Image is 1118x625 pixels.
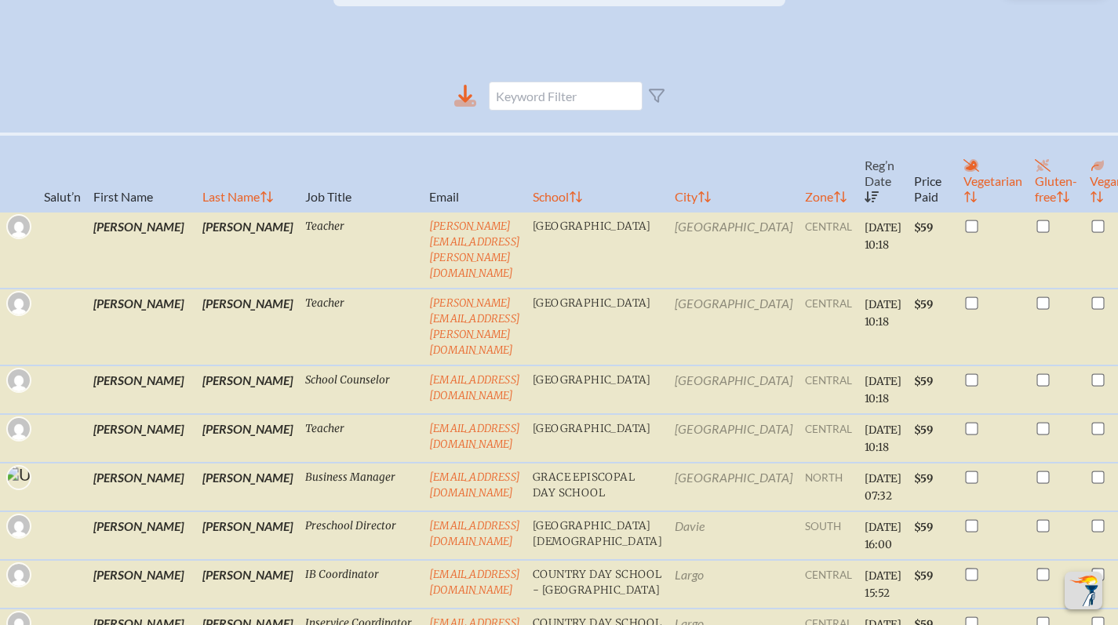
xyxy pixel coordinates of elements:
[668,463,799,511] td: [GEOGRAPHIC_DATA]
[914,569,933,583] span: $59
[799,212,858,289] td: central
[87,212,196,289] td: [PERSON_NAME]
[799,463,858,511] td: north
[87,289,196,365] td: [PERSON_NAME]
[526,365,668,414] td: [GEOGRAPHIC_DATA]
[914,221,933,234] span: $59
[526,560,668,609] td: Country Day School - [GEOGRAPHIC_DATA]
[865,569,901,600] span: [DATE] 15:52
[526,414,668,463] td: [GEOGRAPHIC_DATA]
[865,221,901,252] span: [DATE] 10:18
[454,85,476,107] div: Download to CSV
[8,515,30,537] img: Gravatar
[668,289,799,365] td: [GEOGRAPHIC_DATA]
[8,216,30,238] img: Gravatar
[429,220,520,280] a: [PERSON_NAME][EMAIL_ADDRESS][PERSON_NAME][DOMAIN_NAME]
[668,365,799,414] td: [GEOGRAPHIC_DATA]
[865,298,901,329] span: [DATE] 10:18
[196,212,299,289] td: [PERSON_NAME]
[799,289,858,365] td: central
[908,134,957,212] th: Price Paid
[526,463,668,511] td: Grace Episcopal Day School
[1029,134,1083,212] th: Gluten-free
[299,511,423,560] td: Preschool Director
[799,414,858,463] td: central
[299,414,423,463] td: Teacher
[87,511,196,560] td: [PERSON_NAME]
[423,134,526,212] th: Email
[914,521,933,534] span: $59
[8,418,30,440] img: Gravatar
[914,375,933,388] span: $59
[196,511,299,560] td: [PERSON_NAME]
[87,414,196,463] td: [PERSON_NAME]
[87,365,196,414] td: [PERSON_NAME]
[429,568,520,597] a: [EMAIL_ADDRESS][DOMAIN_NAME]
[668,511,799,560] td: Davie
[526,212,668,289] td: [GEOGRAPHIC_DATA]
[668,414,799,463] td: [GEOGRAPHIC_DATA]
[668,212,799,289] td: [GEOGRAPHIC_DATA]
[865,472,901,503] span: [DATE] 07:32
[914,423,933,437] span: $59
[526,511,668,560] td: [GEOGRAPHIC_DATA][DEMOGRAPHIC_DATA]
[1065,572,1102,609] button: Scroll Top
[299,134,423,212] th: Job Title
[429,373,520,402] a: [EMAIL_ADDRESS][DOMAIN_NAME]
[8,369,30,391] img: Gravatar
[429,296,520,357] a: [PERSON_NAME][EMAIL_ADDRESS][PERSON_NAME][DOMAIN_NAME]
[299,463,423,511] td: Business Manager
[526,289,668,365] td: [GEOGRAPHIC_DATA]
[299,365,423,414] td: School Counselor
[299,560,423,609] td: IB Coordinator
[668,134,799,212] th: City
[914,472,933,485] span: $59
[196,289,299,365] td: [PERSON_NAME]
[1068,575,1099,606] img: To the top
[429,422,520,451] a: [EMAIL_ADDRESS][DOMAIN_NAME]
[196,365,299,414] td: [PERSON_NAME]
[38,134,87,212] th: Salut’n
[8,293,30,314] img: Gravatar
[299,212,423,289] td: Teacher
[799,560,858,609] td: central
[196,134,299,212] th: Last Name
[2,464,49,506] img: User Avatar
[799,134,858,212] th: Zone
[957,134,1029,212] th: Vegetarian
[865,521,901,551] span: [DATE] 16:00
[489,82,643,111] input: Keyword Filter
[799,511,858,560] td: south
[865,375,901,405] span: [DATE] 10:18
[914,298,933,311] span: $59
[196,463,299,511] td: [PERSON_NAME]
[87,463,196,511] td: [PERSON_NAME]
[196,414,299,463] td: [PERSON_NAME]
[87,560,196,609] td: [PERSON_NAME]
[196,560,299,609] td: [PERSON_NAME]
[865,423,901,454] span: [DATE] 10:18
[87,134,196,212] th: First Name
[429,519,520,548] a: [EMAIL_ADDRESS][DOMAIN_NAME]
[799,365,858,414] td: central
[429,471,520,500] a: [EMAIL_ADDRESS][DOMAIN_NAME]
[668,560,799,609] td: Largo
[8,564,30,586] img: Gravatar
[526,134,668,212] th: School
[299,289,423,365] td: Teacher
